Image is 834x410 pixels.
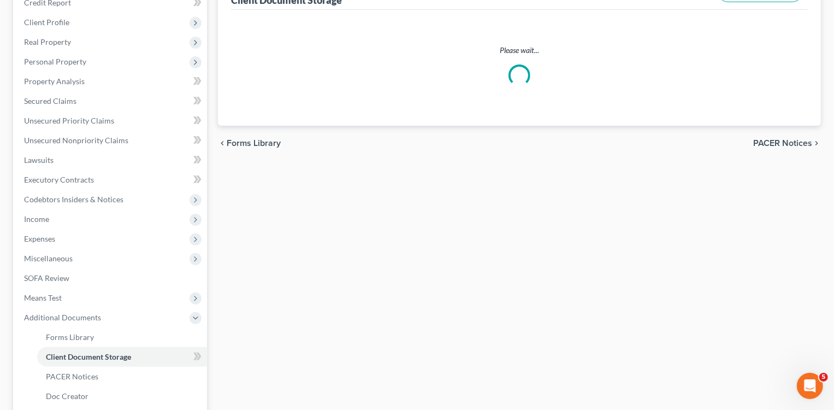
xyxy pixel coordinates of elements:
[24,313,101,322] span: Additional Documents
[24,17,69,27] span: Client Profile
[15,72,207,91] a: Property Analysis
[24,116,114,125] span: Unsecured Priority Claims
[24,214,49,224] span: Income
[37,386,207,406] a: Doc Creator
[24,254,73,263] span: Miscellaneous
[24,37,71,46] span: Real Property
[46,391,88,401] span: Doc Creator
[46,352,131,361] span: Client Document Storage
[15,170,207,190] a: Executory Contracts
[753,139,812,148] span: PACER Notices
[24,273,69,283] span: SOFA Review
[24,96,76,106] span: Secured Claims
[24,77,85,86] span: Property Analysis
[37,367,207,386] a: PACER Notices
[15,268,207,288] a: SOFA Review
[24,293,62,302] span: Means Test
[797,373,823,399] iframe: Intercom live chat
[233,45,806,56] p: Please wait...
[24,234,55,243] span: Expenses
[37,327,207,347] a: Forms Library
[24,57,86,66] span: Personal Property
[24,195,123,204] span: Codebtors Insiders & Notices
[819,373,828,382] span: 5
[46,372,98,381] span: PACER Notices
[46,332,94,342] span: Forms Library
[24,155,54,165] span: Lawsuits
[218,139,227,148] i: chevron_left
[812,139,821,148] i: chevron_right
[24,136,128,145] span: Unsecured Nonpriority Claims
[753,139,821,148] button: PACER Notices chevron_right
[24,175,94,184] span: Executory Contracts
[15,91,207,111] a: Secured Claims
[227,139,281,148] span: Forms Library
[15,131,207,150] a: Unsecured Nonpriority Claims
[37,347,207,367] a: Client Document Storage
[15,150,207,170] a: Lawsuits
[15,111,207,131] a: Unsecured Priority Claims
[218,139,281,148] button: chevron_left Forms Library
